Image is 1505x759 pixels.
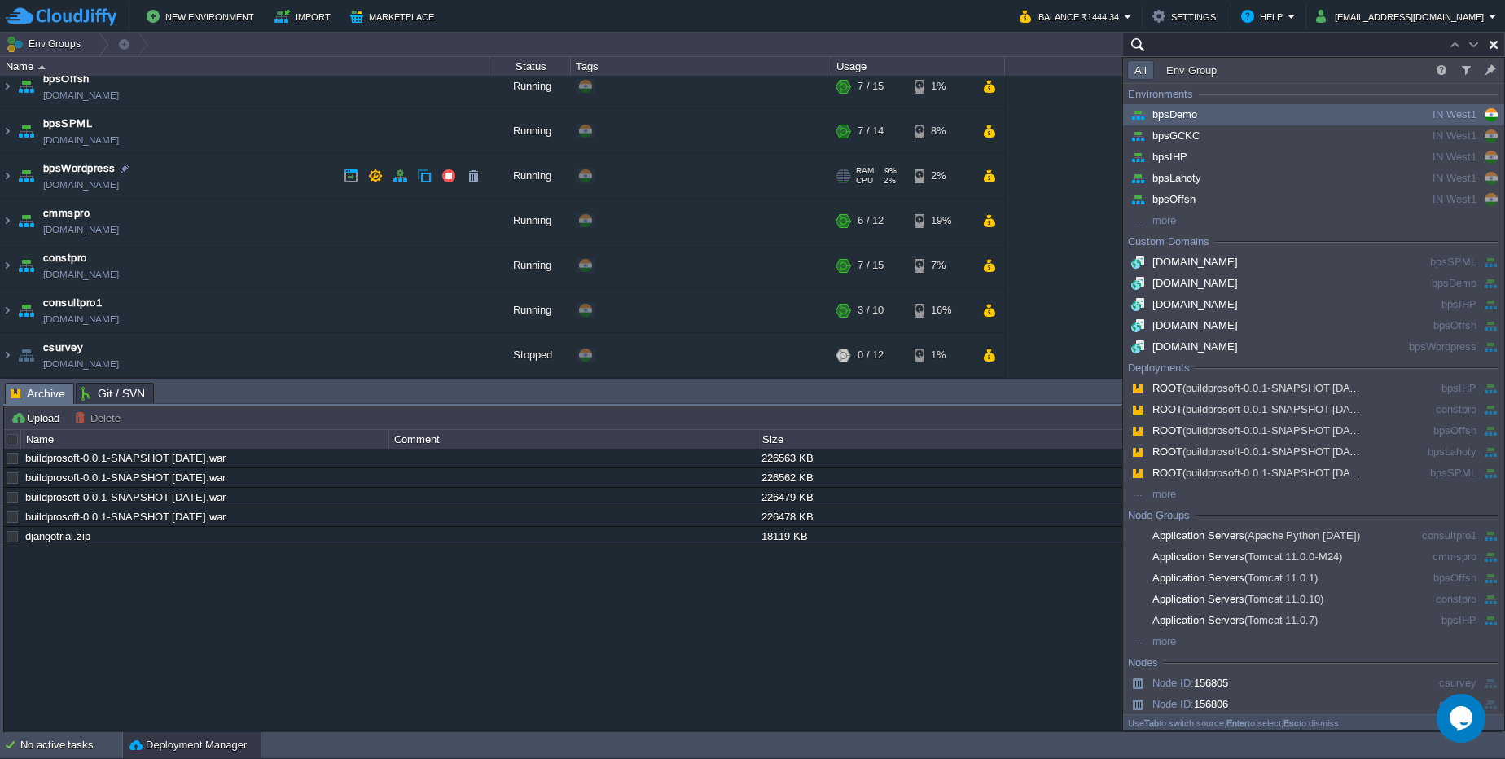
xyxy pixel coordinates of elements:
div: IN West1 [1373,169,1476,187]
span: bpsDemo [1127,108,1197,121]
div: bpsSPML [1373,253,1476,271]
span: Application Servers [1127,572,1318,584]
div: 19% [915,199,968,243]
div: bpsDemo [1373,274,1476,292]
div: bpsIHP [1373,296,1476,314]
a: [DOMAIN_NAME] [43,177,119,193]
span: csurvey [43,340,83,356]
b: Esc [1283,718,1299,728]
span: (buildprosoft-0.0.1-SNAPSHOT [DATE].war) [1182,467,1389,479]
button: New Environment [147,7,259,26]
a: [DOMAIN_NAME] [43,222,119,238]
span: [DOMAIN_NAME] [1127,256,1238,268]
div: bpsOffsh [1373,317,1476,335]
a: [DOMAIN_NAME] [43,87,119,103]
button: Upload [11,410,64,425]
a: djangotrial.zip [25,530,90,542]
span: [DOMAIN_NAME] [1127,319,1238,331]
div: Node Groups [1128,507,1190,524]
div: 0 / 12 [858,333,884,377]
span: (buildprosoft-0.0.1-SNAPSHOT [DATE].war) [1182,445,1389,458]
button: Balance ₹1444.34 [1020,7,1124,26]
div: IN West1 [1373,106,1476,124]
div: constpro [1373,590,1476,608]
span: 156806 [1127,698,1228,710]
img: AMDAwAAAACH5BAEAAAAALAAAAAABAAEAAAICRAEAOw== [15,243,37,287]
button: Env Groups [6,33,86,55]
div: 8% [915,109,968,153]
a: cmmspro [43,205,90,222]
button: Import [274,7,336,26]
span: bpsOffsh [43,71,90,87]
span: (buildprosoft-0.0.1-SNAPSHOT [DATE].war) [1182,403,1389,415]
div: bpsSPML [1373,464,1476,482]
div: 226563 KB [757,449,1124,467]
button: Settings [1152,7,1221,26]
a: [DOMAIN_NAME] [43,356,119,372]
button: All [1130,63,1152,77]
div: Custom Domains [1128,234,1209,250]
div: Usage [832,57,1004,76]
b: Enter [1226,718,1248,728]
span: constpro [43,250,87,266]
div: Name [2,57,489,76]
button: Env Group [1161,63,1222,77]
img: AMDAwAAAACH5BAEAAAAALAAAAAABAAEAAAICRAEAOw== [1,288,14,332]
span: CPU [856,176,873,186]
div: constpro [1373,401,1476,419]
div: Tags [572,57,831,76]
div: Size [758,430,1125,449]
span: 156805 [1127,677,1228,689]
div: bpsIHP [1373,379,1476,397]
a: bpsSPML [43,116,92,132]
div: 226478 KB [757,507,1124,526]
button: Delete [74,410,125,425]
div: Name [22,430,388,449]
span: ROOT [1127,403,1389,415]
span: (Tomcat 11.0.7) [1244,614,1319,626]
span: (buildprosoft-0.0.1-SNAPSHOT [DATE].war) [1182,382,1389,394]
a: bpsWordpress [43,160,116,177]
div: bpsOffsh [1373,422,1476,440]
div: 6 / 12 [858,199,884,243]
div: 3 / 10 [858,288,884,332]
div: Use to switch source, to select, to dismiss [1123,714,1504,730]
div: Nodes [1128,655,1158,671]
div: 7% [915,243,968,287]
div: Running [489,288,571,332]
span: Application Servers [1127,551,1342,563]
img: AMDAwAAAACH5BAEAAAAALAAAAAABAAEAAAICRAEAOw== [1,243,14,287]
button: Marketplace [350,7,439,26]
div: 7 / 15 [858,64,884,108]
span: [DOMAIN_NAME] [1127,298,1238,310]
div: bpsLahoty [1373,443,1476,461]
span: (Tomcat 11.0.10) [1244,593,1324,605]
img: AMDAwAAAACH5BAEAAAAALAAAAAABAAEAAAICRAEAOw== [15,109,37,153]
a: [DOMAIN_NAME] [43,132,119,148]
span: bpsOffsh [1127,193,1196,205]
span: Application Servers [1127,614,1318,626]
div: Stopped [489,333,571,377]
div: 226479 KB [757,488,1124,507]
img: AMDAwAAAACH5BAEAAAAALAAAAAABAAEAAAICRAEAOw== [1,109,14,153]
span: 9% [880,166,897,176]
a: consultpro1 [43,295,102,311]
div: 18119 KB [757,527,1124,546]
div: No active tasks [20,732,122,758]
img: AMDAwAAAACH5BAEAAAAALAAAAAABAAEAAAICRAEAOw== [1,199,14,243]
div: bpsIHP [1373,612,1476,630]
div: IN West1 [1373,148,1476,166]
button: [EMAIL_ADDRESS][DOMAIN_NAME] [1316,7,1489,26]
span: Node ID: [1152,698,1194,710]
div: Running [489,243,571,287]
div: 1% [915,64,968,108]
div: Environments [1128,86,1193,103]
div: 226562 KB [757,468,1124,487]
div: Comment [390,430,757,449]
span: (Apache Python [DATE]) [1244,529,1360,542]
span: (buildprosoft-0.0.1-SNAPSHOT [DATE].war) [1182,424,1389,437]
img: AMDAwAAAACH5BAEAAAAALAAAAAABAAEAAAICRAEAOw== [15,64,37,108]
div: 2% [915,154,968,198]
